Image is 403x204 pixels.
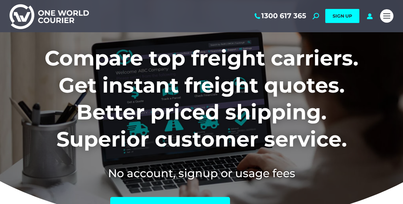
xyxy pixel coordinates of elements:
a: 1300 617 365 [253,12,306,20]
h1: Compare top freight carriers. Get instant freight quotes. Better priced shipping. Superior custom... [10,45,393,153]
a: SIGN UP [325,9,359,23]
h2: No account, signup or usage fees [10,165,393,181]
span: SIGN UP [333,13,352,19]
img: One World Courier [10,3,89,29]
a: Mobile menu icon [380,9,393,23]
